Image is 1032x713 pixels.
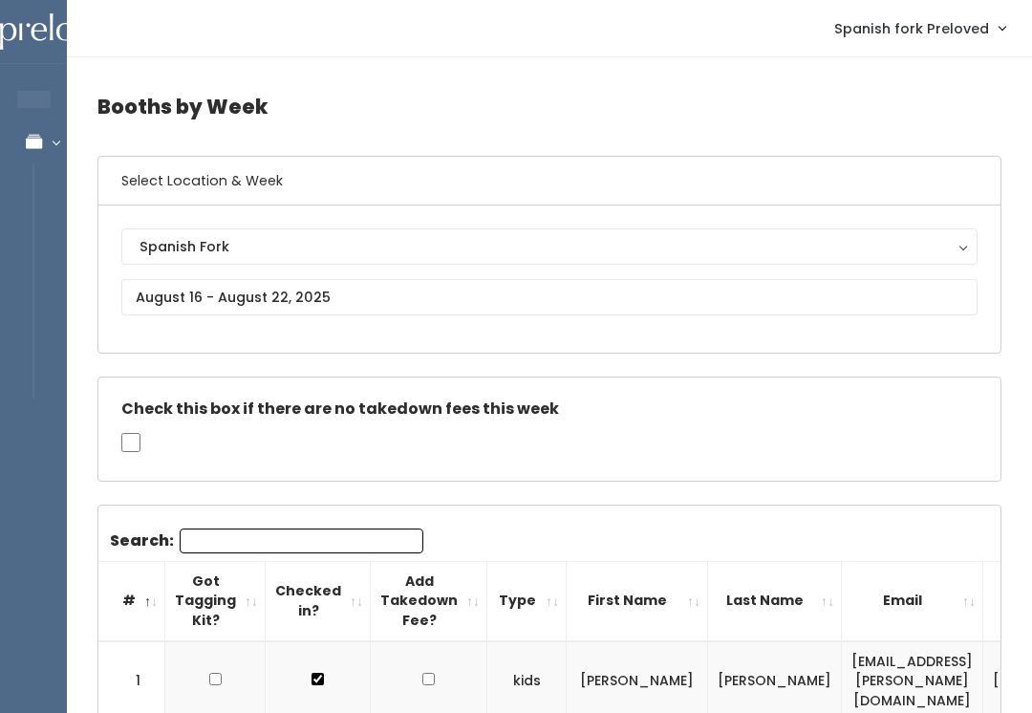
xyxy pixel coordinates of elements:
[121,228,978,265] button: Spanish Fork
[180,529,423,553] input: Search:
[110,529,423,553] label: Search:
[567,561,708,640] th: First Name: activate to sort column ascending
[98,157,1000,205] h6: Select Location & Week
[97,80,1001,133] h4: Booths by Week
[140,236,959,257] div: Spanish Fork
[487,561,567,640] th: Type: activate to sort column ascending
[121,279,978,315] input: August 16 - August 22, 2025
[371,561,487,640] th: Add Takedown Fee?: activate to sort column ascending
[842,561,983,640] th: Email: activate to sort column ascending
[815,8,1024,49] a: Spanish fork Preloved
[121,400,978,418] h5: Check this box if there are no takedown fees this week
[834,18,989,39] span: Spanish fork Preloved
[266,561,371,640] th: Checked in?: activate to sort column ascending
[708,561,842,640] th: Last Name: activate to sort column ascending
[98,561,165,640] th: #: activate to sort column descending
[165,561,266,640] th: Got Tagging Kit?: activate to sort column ascending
